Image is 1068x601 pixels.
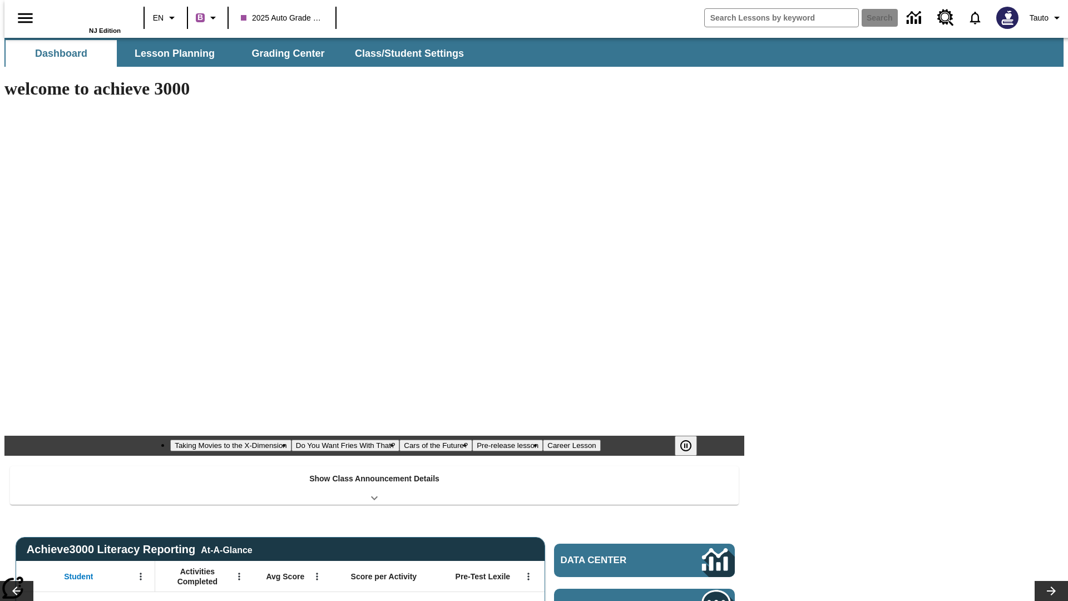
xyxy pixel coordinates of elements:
span: Score per Activity [351,572,417,582]
a: Resource Center, Will open in new tab [931,3,961,33]
span: 2025 Auto Grade 1 C [241,12,323,24]
span: EN [153,12,164,24]
div: Show Class Announcement Details [10,466,739,505]
img: Avatar [996,7,1018,29]
a: Home [48,5,121,27]
button: Open Menu [520,568,537,585]
h1: welcome to achieve 3000 [4,78,744,99]
button: Select a new avatar [990,3,1025,32]
button: Open Menu [309,568,325,585]
button: Slide 1 Taking Movies to the X-Dimension [170,440,291,451]
input: search field [705,9,858,27]
button: Open Menu [231,568,248,585]
span: Pre-Test Lexile [456,572,511,582]
span: Tauto [1030,12,1049,24]
button: Profile/Settings [1025,8,1068,28]
button: Language: EN, Select a language [148,8,184,28]
div: SubNavbar [4,40,474,67]
button: Slide 2 Do You Want Fries With That? [291,440,400,451]
button: Pause [675,436,697,456]
div: SubNavbar [4,38,1064,67]
button: Dashboard [6,40,117,67]
div: Home [48,4,121,34]
div: At-A-Glance [201,543,252,555]
button: Boost Class color is purple. Change class color [191,8,224,28]
button: Lesson Planning [119,40,230,67]
button: Grading Center [233,40,344,67]
a: Notifications [961,3,990,32]
p: Show Class Announcement Details [309,473,439,485]
span: B [197,11,203,24]
a: Data Center [900,3,931,33]
button: Open side menu [9,2,42,35]
span: NJ Edition [89,27,121,34]
button: Open Menu [132,568,149,585]
span: Data Center [561,555,665,566]
a: Data Center [554,544,735,577]
button: Slide 5 Career Lesson [543,440,600,451]
span: Student [64,572,93,582]
button: Lesson carousel, Next [1035,581,1068,601]
span: Activities Completed [161,566,234,587]
button: Slide 4 Pre-release lesson [472,440,543,451]
span: Avg Score [266,572,304,582]
button: Slide 3 Cars of the Future? [399,440,472,451]
button: Class/Student Settings [346,40,473,67]
div: Pause [675,436,708,456]
span: Achieve3000 Literacy Reporting [27,543,253,556]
